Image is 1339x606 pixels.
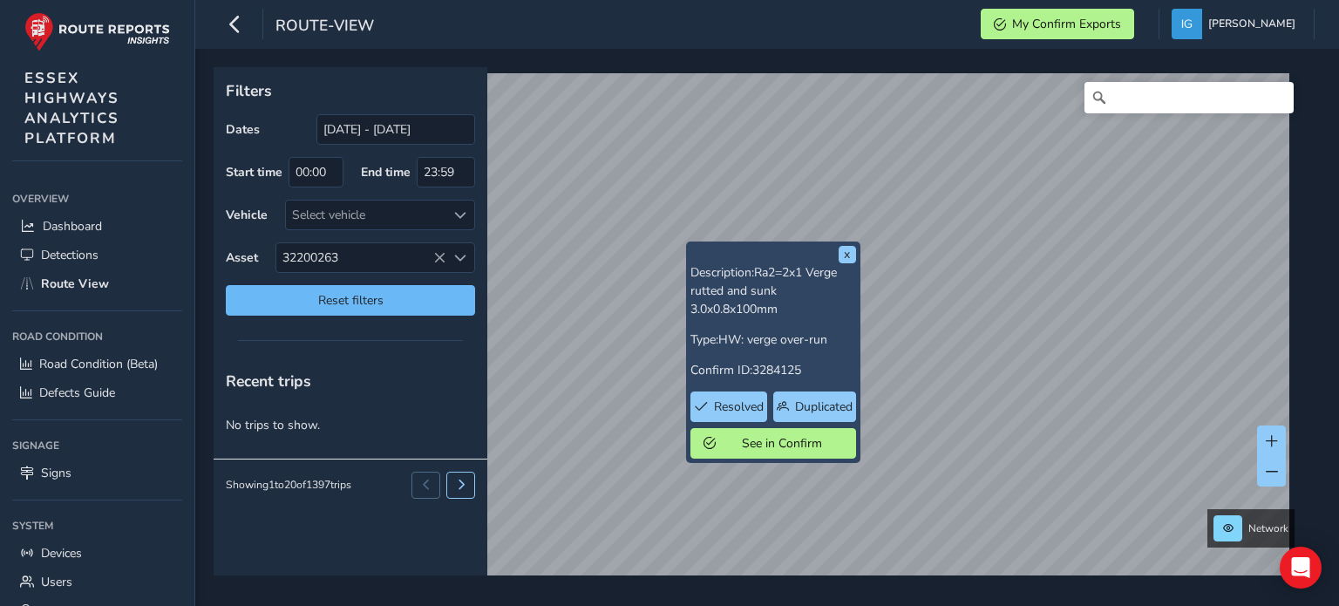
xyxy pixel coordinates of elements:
[690,264,837,317] span: Ra2=2x1 Verge rutted and sunk 3.0x0.8x100mm
[226,79,475,102] p: Filters
[43,218,102,235] span: Dashboard
[12,186,182,212] div: Overview
[226,121,260,138] label: Dates
[12,323,182,350] div: Road Condition
[226,478,351,492] div: Showing 1 to 20 of 1397 trips
[41,545,82,562] span: Devices
[1280,547,1322,589] div: Open Intercom Messenger
[275,15,374,39] span: route-view
[41,465,71,481] span: Signs
[41,574,72,590] span: Users
[24,68,119,148] span: ESSEX HIGHWAYS ANALYTICS PLATFORM
[445,243,474,272] div: Select an asset code
[1208,9,1295,39] span: [PERSON_NAME]
[226,249,258,266] label: Asset
[239,292,462,309] span: Reset filters
[276,243,445,272] span: 32200263
[39,356,158,372] span: Road Condition (Beta)
[226,285,475,316] button: Reset filters
[1012,16,1121,32] span: My Confirm Exports
[41,247,99,263] span: Detections
[12,432,182,459] div: Signage
[981,9,1134,39] button: My Confirm Exports
[220,73,1289,596] canvas: Map
[12,539,182,568] a: Devices
[1172,9,1302,39] button: [PERSON_NAME]
[361,164,411,180] label: End time
[718,331,827,348] span: HW: verge over-run
[690,263,856,318] p: Description:
[226,207,268,223] label: Vehicle
[690,392,768,422] button: Resolved
[690,330,856,349] p: Type:
[12,378,182,407] a: Defects Guide
[286,201,445,229] div: Select vehicle
[39,385,115,401] span: Defects Guide
[795,398,853,415] span: Duplicated
[12,568,182,596] a: Users
[722,435,843,452] span: See in Confirm
[690,428,856,459] button: See in Confirm
[24,12,170,51] img: rr logo
[839,246,856,263] button: x
[714,398,764,415] span: Resolved
[12,269,182,298] a: Route View
[1248,521,1288,535] span: Network
[226,371,311,392] span: Recent trips
[1172,9,1202,39] img: diamond-layout
[226,164,282,180] label: Start time
[1084,82,1294,113] input: Search
[12,241,182,269] a: Detections
[12,350,182,378] a: Road Condition (Beta)
[773,392,855,422] button: Duplicated
[690,361,856,379] p: Confirm ID:
[214,404,487,446] p: No trips to show.
[12,513,182,539] div: System
[12,212,182,241] a: Dashboard
[41,276,109,292] span: Route View
[752,362,801,378] span: 3284125
[12,459,182,487] a: Signs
